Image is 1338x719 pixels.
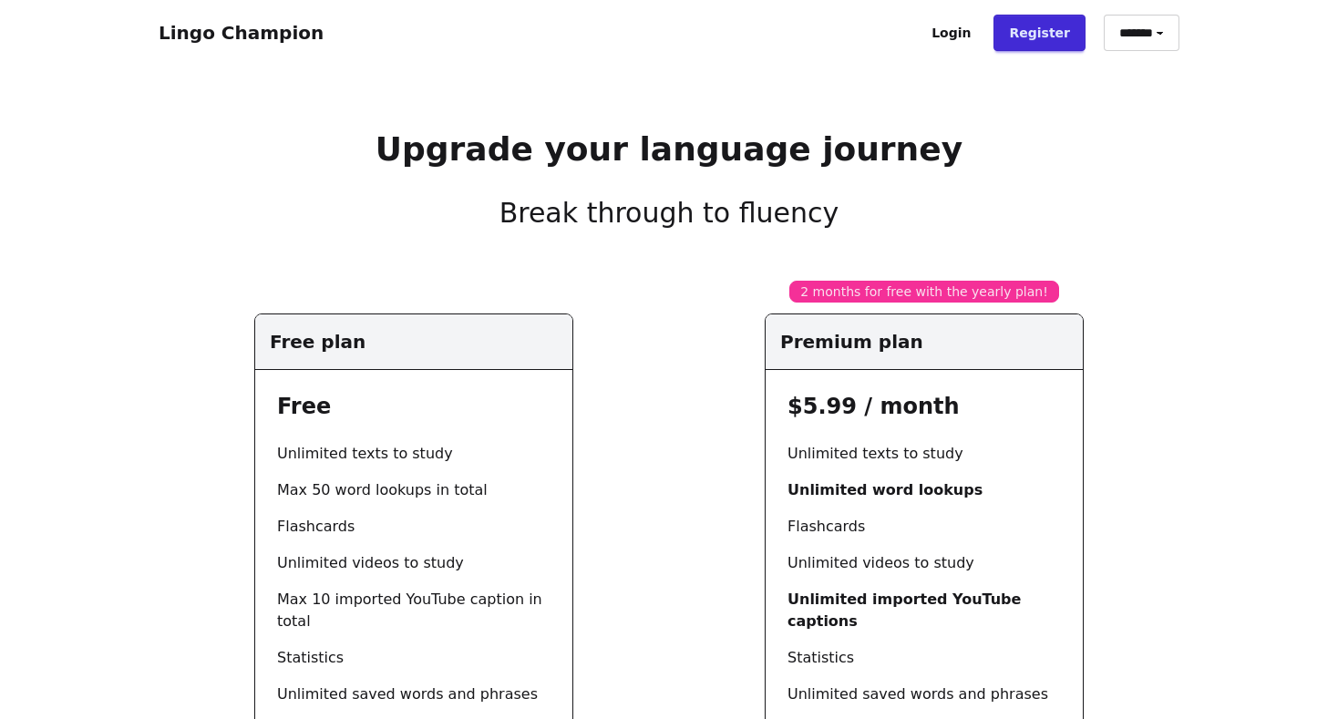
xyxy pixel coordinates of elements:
li: Unlimited word lookups [787,479,1061,501]
li: Statistics [787,647,1061,669]
a: Register [993,15,1086,51]
li: Unlimited texts to study [787,443,1061,465]
h3: Free [277,392,551,421]
a: Lingo Champion [159,22,324,44]
li: Max 50 word lookups in total [277,479,551,501]
h5: Free plan [270,329,558,354]
li: Max 10 imported YouTube caption in total [277,589,551,632]
a: Login [916,15,986,51]
li: Statistics [277,647,551,669]
h3: $5.99 / month [787,392,1061,421]
div: 2 months for free with the yearly plan! [789,281,1059,303]
h1: Upgrade your language journey [173,131,1165,168]
li: Unlimited saved words and phrases [787,683,1061,705]
li: Unlimited videos to study [277,552,551,574]
h5: Premium plan [780,329,1068,354]
p: Break through to fluency [173,197,1165,230]
li: Unlimited texts to study [277,443,551,465]
li: Flashcards [277,516,551,538]
li: Unlimited videos to study [787,552,1061,574]
li: Unlimited saved words and phrases [277,683,551,705]
li: Flashcards [787,516,1061,538]
li: Unlimited imported YouTube captions [787,589,1061,632]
